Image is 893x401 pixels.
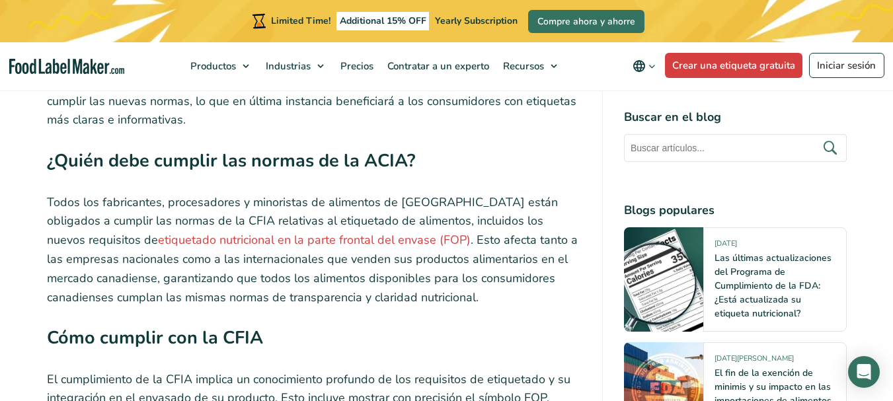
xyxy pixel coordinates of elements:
[623,53,665,79] button: Change language
[47,193,581,307] p: Todos los fabricantes, procesadores y minoristas de alimentos de [GEOGRAPHIC_DATA] están obligado...
[624,201,847,219] h4: Blogs populares
[715,238,737,254] span: [DATE]
[499,59,545,73] span: Recursos
[809,53,884,78] a: Iniciar sesión
[158,232,471,248] a: etiquetado nutricional en la parte frontal del envase (FOP)
[496,42,564,90] a: Recursos
[186,59,237,73] span: Productos
[665,53,803,78] a: Crear una etiqueta gratuita
[9,59,124,74] a: Food Label Maker homepage
[334,42,377,90] a: Precios
[624,134,847,162] input: Buscar artículos...
[715,353,794,369] span: [DATE][PERSON_NAME]
[715,252,832,320] a: Las últimas actualizaciones del Programa de Cumplimiento de la FDA: ¿Está actualizada su etiqueta...
[383,59,490,73] span: Contratar a un experto
[336,59,375,73] span: Precios
[259,42,330,90] a: Industrias
[381,42,493,90] a: Contratar a un experto
[848,356,880,388] div: Open Intercom Messenger
[336,12,430,30] span: Additional 15% OFF
[271,15,330,27] span: Limited Time!
[47,149,415,173] strong: ¿Quién debe cumplir las normas de la ACIA?
[528,10,644,33] a: Compre ahora y ahorre
[624,108,847,126] h4: Buscar en el blog
[47,326,263,350] strong: Cómo cumplir con la CFIA
[262,59,312,73] span: Industrias
[435,15,518,27] span: Yearly Subscription
[184,42,256,90] a: Productos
